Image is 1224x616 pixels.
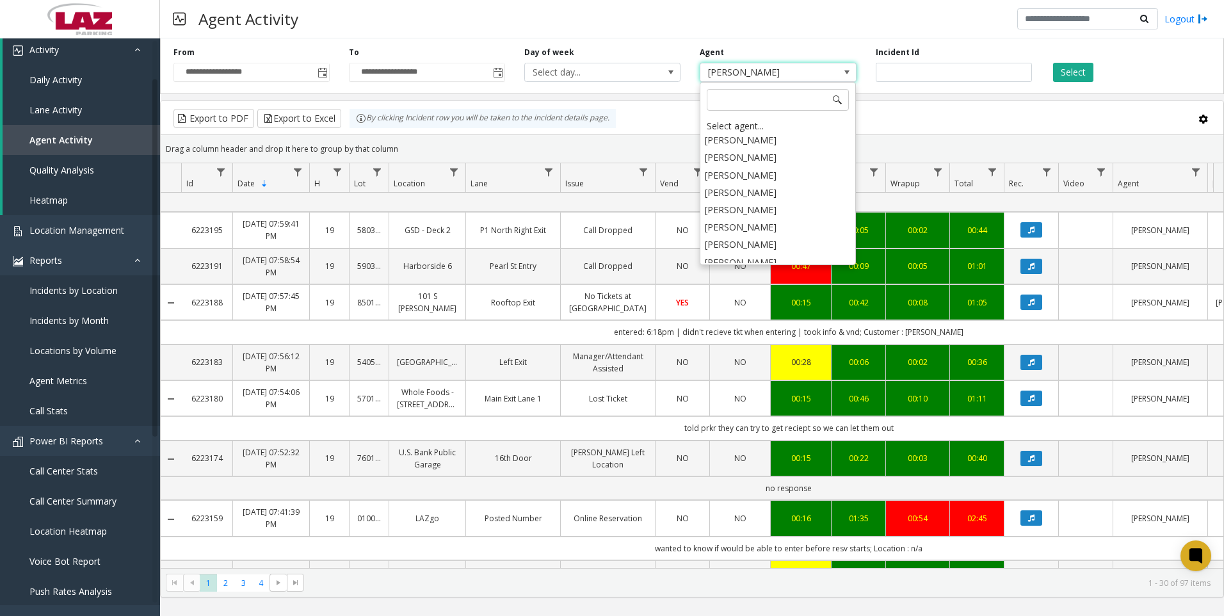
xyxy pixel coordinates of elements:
a: YES [663,296,702,309]
div: By clicking Incident row you will be taken to the incident details page. [350,109,616,128]
div: 00:22 [839,452,878,464]
a: Video Filter Menu [1093,163,1110,181]
span: Agent [1118,178,1139,189]
a: 19 [318,452,341,464]
a: 00:15 [778,452,823,464]
div: Data table [161,163,1223,568]
span: Lane [471,178,488,189]
label: From [173,47,195,58]
li: [PERSON_NAME] [702,218,854,236]
div: 00:54 [894,512,942,524]
button: Export to PDF [173,109,254,128]
a: 00:36 [958,356,996,368]
label: Agent [700,47,724,58]
a: Daily Activity [3,65,160,95]
a: NO [663,260,702,272]
a: 19 [318,296,341,309]
span: Issue [565,178,584,189]
a: [PERSON_NAME] [1121,260,1200,272]
span: Rec. [1009,178,1024,189]
a: NO [663,512,702,524]
div: 00:05 [839,224,878,236]
div: 02:45 [958,512,996,524]
span: Location [394,178,425,189]
span: Push Rates Analysis [29,585,112,597]
a: 00:42 [839,296,878,309]
a: 01:11 [958,393,996,405]
a: 580332 [357,224,381,236]
a: Left Exit [474,356,552,368]
div: 00:15 [778,393,823,405]
span: Go to the next page [270,574,287,592]
a: 570146 [357,393,381,405]
span: Go to the last page [287,574,304,592]
div: 00:08 [894,296,942,309]
span: [PERSON_NAME] [700,63,825,81]
a: Date Filter Menu [289,163,307,181]
div: 00:05 [894,260,942,272]
div: 00:44 [958,224,996,236]
a: Rec. Filter Menu [1038,163,1056,181]
a: 00:02 [894,356,942,368]
a: NO [718,356,762,368]
a: 540508 [357,356,381,368]
a: Collapse Details [161,454,181,464]
span: Vend [660,178,679,189]
a: Dur Filter Menu [866,163,883,181]
span: Page 2 [217,574,234,592]
a: 19 [318,260,341,272]
a: [DATE] 07:37:33 PM [241,566,302,590]
a: Location Filter Menu [446,163,463,181]
span: Total [954,178,973,189]
a: 00:09 [839,260,878,272]
a: Lost Ticket [568,393,647,405]
a: [DATE] 07:58:54 PM [241,254,302,279]
img: 'icon' [13,437,23,447]
a: Lane Filter Menu [540,163,558,181]
a: NO [663,393,702,405]
img: 'icon' [13,45,23,56]
a: [DATE] 07:52:32 PM [241,446,302,471]
span: Date [238,178,255,189]
span: NO [677,453,689,464]
a: Stamford Marriott [397,566,458,590]
a: Call Dropped [568,224,647,236]
span: Agent Activity [29,134,93,146]
a: [DATE] 07:41:39 PM [241,506,302,530]
a: [DATE] 07:59:41 PM [241,218,302,242]
div: 00:40 [958,452,996,464]
a: 6223191 [189,260,225,272]
a: Heatmap [3,185,160,215]
span: NO [677,393,689,404]
span: Locations by Volume [29,344,117,357]
a: NO [718,296,762,309]
span: Page 3 [235,574,252,592]
a: 00:28 [778,356,823,368]
span: NO [677,261,689,272]
span: Lot [354,178,366,189]
a: [PERSON_NAME] [1121,452,1200,464]
a: Agent Filter Menu [1188,163,1205,181]
span: Location Management [29,224,124,236]
a: Call Dropped [568,260,647,272]
a: [PERSON_NAME] [1121,224,1200,236]
span: NO [677,513,689,524]
li: [PERSON_NAME] [702,166,854,184]
a: 00:46 [839,393,878,405]
a: 010052 [357,512,381,524]
a: 16th Door [474,452,552,464]
a: P1 North Right Exit [474,224,552,236]
a: 00:10 [894,393,942,405]
div: Select agent... [702,117,854,135]
a: 19 [318,224,341,236]
a: Manager/Attendant Assisted [568,350,647,375]
a: [GEOGRAPHIC_DATA] [397,356,458,368]
a: 00:47 [778,260,823,272]
a: Harborside 6 [397,260,458,272]
span: Toggle popup [490,63,504,81]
